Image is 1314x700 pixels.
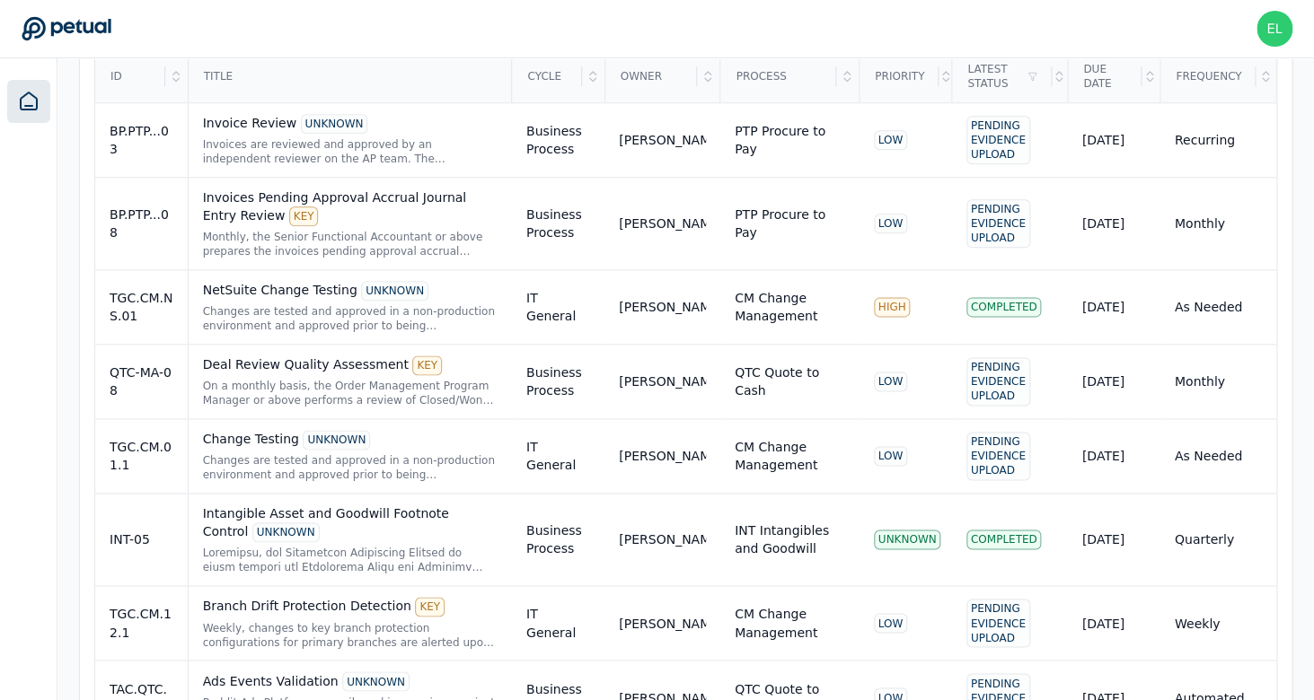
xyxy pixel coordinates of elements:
div: [DATE] [1081,372,1145,390]
div: UNKNOWN [342,671,410,691]
td: Weekly [1160,586,1276,661]
div: Priority [860,51,939,101]
div: Deal Review Quality Assessment [203,355,498,375]
td: Business Process [512,345,604,419]
div: Monthly, the Senior Functional Accountant or above prepares the invoices pending approval accrual... [203,230,498,258]
div: KEY [289,206,319,226]
td: IT General [512,270,604,345]
div: BP.PTP...08 [110,206,173,241]
div: [DATE] [1081,214,1145,232]
div: NetSuite Change Testing [203,281,498,301]
td: Quarterly [1160,494,1276,586]
div: LOW [874,130,908,150]
div: LOW [874,613,908,633]
div: UNKNOWN [874,529,941,549]
div: Owner [606,51,698,101]
div: [DATE] [1081,298,1145,316]
div: [PERSON_NAME] [619,447,706,465]
div: [DATE] [1081,447,1145,465]
div: CM Change Management [735,438,845,474]
div: Changes are tested and approved in a non-production environment and approved prior to being imple... [203,304,498,333]
div: Title [190,51,511,101]
div: On a monthly basis, the Order Management Program Manager or above performs a review of Closed/Won... [203,379,498,407]
div: [PERSON_NAME] [619,298,706,316]
div: [DATE] [1081,614,1145,632]
div: Completed [966,529,1042,549]
div: PTP Procure to Pay [735,122,845,158]
div: Latest Status [953,51,1051,101]
div: [PERSON_NAME] [619,614,706,632]
td: Monthly [1160,178,1276,270]
div: Invoices Pending Approval Accrual Journal Entry Review [203,188,498,226]
div: Due Date [1069,51,1142,101]
div: Weekly, changes to key branch protection configurations for primary branches are alerted upon cha... [203,620,498,649]
div: [PERSON_NAME] [619,214,706,232]
div: CM Change Management [735,289,845,325]
div: Pending Evidence Upload [966,599,1030,647]
div: INT Intangibles and Goodwill [735,521,845,557]
div: [PERSON_NAME] [619,530,706,548]
div: Invoices are reviewed and approved by an independent reviewer on the AP team. The independent rev... [203,137,498,166]
div: Pending Evidence Upload [966,116,1030,164]
div: QTC Quote to Cash [735,363,845,399]
div: KEY [415,597,445,617]
td: Monthly [1160,345,1276,419]
div: Completed [966,297,1042,317]
td: Business Process [512,178,604,270]
div: Change Testing [203,430,498,450]
div: TGC.CM.12.1 [110,605,173,641]
div: Process [721,51,836,101]
div: Ads Events Validation [203,671,498,691]
div: LOW [874,214,908,233]
div: [DATE] [1081,131,1145,149]
div: [PERSON_NAME] [619,131,706,149]
div: HIGH [874,297,911,317]
div: Pending Evidence Upload [966,357,1030,406]
div: Intangible Asset and Goodwill Footnote Control [203,504,498,542]
td: Recurring [1160,103,1276,178]
div: Changes are tested and approved in a non-production environment and approved prior to being imple... [203,453,498,482]
a: Go to Dashboard [22,16,111,41]
td: Business Process [512,494,604,586]
div: Quarterly, the Functional Accounting Manager or above reviews the Intangible Asset and Goodwill f... [203,546,498,574]
div: Frequency [1161,51,1256,101]
div: KEY [412,355,442,375]
div: CM Change Management [735,605,845,641]
td: IT General [512,419,604,494]
a: Dashboard [7,80,50,123]
td: As Needed [1160,270,1276,345]
div: UNKNOWN [301,114,368,134]
div: BP.PTP...03 [110,122,173,158]
div: INT-05 [110,530,173,548]
div: Pending Evidence Upload [966,432,1030,480]
div: [PERSON_NAME] [619,372,706,390]
div: Cycle [513,51,581,101]
div: ID [96,51,165,101]
div: LOW [874,446,908,466]
div: Branch Drift Protection Detection [203,597,498,617]
div: LOW [874,372,908,391]
div: Invoice Review [203,114,498,134]
div: UNKNOWN [252,522,320,542]
td: Business Process [512,103,604,178]
div: QTC-MA-08 [110,363,173,399]
div: [DATE] [1081,530,1145,548]
div: TGC.CM.01.1 [110,438,173,474]
div: UNKNOWN [303,430,370,450]
td: IT General [512,586,604,661]
td: As Needed [1160,419,1276,494]
img: eliot+reddit@petual.ai [1257,11,1292,47]
div: UNKNOWN [361,281,428,301]
div: PTP Procure to Pay [735,206,845,241]
div: TGC.CM.NS.01 [110,289,173,325]
div: Pending Evidence Upload [966,199,1030,248]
